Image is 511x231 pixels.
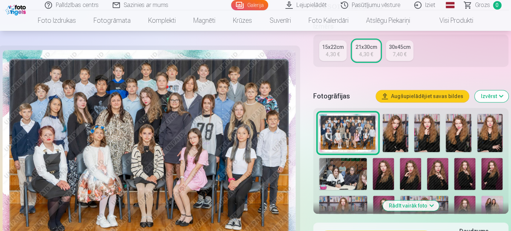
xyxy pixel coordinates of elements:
[261,10,300,31] a: Suvenīri
[376,90,469,102] button: Augšupielādējiet savas bildes
[383,201,439,211] button: Rādīt vairāk foto
[493,1,501,10] span: 0
[386,40,413,61] a: 30x45cm7,40 €
[389,43,410,51] div: 30x45cm
[359,51,373,58] div: 4,30 €
[29,10,85,31] a: Foto izdrukas
[322,43,344,51] div: 15x22cm
[300,10,357,31] a: Foto kalendāri
[357,10,419,31] a: Atslēgu piekariņi
[139,10,185,31] a: Komplekti
[475,1,490,10] span: Grozs
[313,91,371,101] h5: Fotogrāfijas
[6,3,28,15] img: /fa1
[419,10,482,31] a: Visi produkti
[355,43,377,51] div: 21x30cm
[353,40,380,61] a: 21x30cm4,30 €
[185,10,224,31] a: Magnēti
[224,10,261,31] a: Krūzes
[475,90,508,102] button: Izvērst
[393,51,406,58] div: 7,40 €
[85,10,139,31] a: Fotogrāmata
[319,40,347,61] a: 15x22cm4,30 €
[326,51,340,58] div: 4,30 €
